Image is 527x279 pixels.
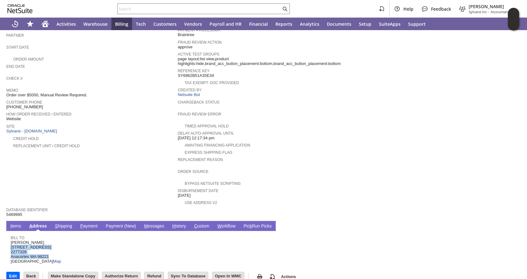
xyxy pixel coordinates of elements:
[172,223,175,228] span: H
[178,56,346,66] span: page layout:list view,product highlights:hide,brand_acc_button_placement:bottom,brand_acc_button_...
[178,193,191,198] span: [DATE]
[216,223,237,229] a: Workflow
[185,181,241,186] a: Bypass NetSuite Scripting
[8,18,23,30] a: Recent Records
[178,112,221,116] a: Fraud Review Error
[150,18,180,30] a: Customers
[431,6,451,12] span: Feedback
[55,223,58,228] span: S
[279,274,299,279] a: Actions
[178,88,202,92] a: Created By
[245,18,272,30] a: Financial
[56,21,76,27] span: Activities
[508,8,519,30] iframe: Click here to launch Oracle Guided Learning Help Panel
[404,18,429,30] a: Support
[178,40,222,45] a: Fraud Review Action
[115,21,128,27] span: Billing
[178,28,221,32] a: Payment Processor
[38,18,53,30] a: Home
[6,45,29,50] a: Start Date
[178,158,223,162] a: Replacement reason
[23,18,38,30] div: Shortcuts
[210,21,242,27] span: Payroll and HR
[323,18,355,30] a: Documents
[11,240,61,264] span: [PERSON_NAME] [STREET_ADDRESS] 2277326 Anacortes WA 98221 [GEOGRAPHIC_DATA]
[509,222,517,230] a: Unrolled view on
[111,18,132,30] a: Billing
[242,223,273,229] a: PickRun Picks
[469,3,516,9] span: [PERSON_NAME]
[488,9,489,14] span: -
[6,124,15,129] a: Site
[6,100,42,105] a: Customer Phone
[53,259,61,264] a: Map
[136,21,146,27] span: Tech
[185,124,229,128] a: Timed Approval Hold
[26,20,34,28] svg: Shortcuts
[355,18,375,30] a: Setup
[375,18,404,30] a: SuiteApps
[184,21,202,27] span: Vendors
[6,129,59,133] a: Sylvane - [DOMAIN_NAME]
[6,33,24,38] a: Partner
[13,137,39,141] a: Credit Hold
[185,201,217,205] a: Use Address V2
[217,223,221,228] span: W
[178,100,220,105] a: Chargeback Status
[491,9,516,14] span: Accountant (F1)
[144,223,148,228] span: M
[180,18,206,30] a: Vendors
[80,18,111,30] a: Warehouse
[178,131,234,136] a: Delay Auto-Approval Until
[275,21,292,27] span: Reports
[178,73,214,78] span: SY6862B51A35E34
[53,223,74,229] a: Shipping
[178,45,193,50] span: approve
[178,189,219,193] a: Disbursement Date
[6,93,87,98] span: Order over $5000, Manual Review Required.
[178,92,202,97] a: Netsuite Bot
[178,52,219,56] a: Active Test Groups
[132,18,150,30] a: Tech
[6,88,18,93] a: Memo
[178,169,209,174] a: Order Source
[408,21,426,27] span: Support
[143,223,166,229] a: Messages
[508,19,519,31] span: Oracle Guided Learning Widget. To move around, please hold and drag
[359,21,371,27] span: Setup
[79,223,99,229] a: Payment
[6,112,72,116] a: How Order Received / Entered
[13,144,80,148] a: Replacement Unit / Credit Hold
[8,4,33,13] svg: logo
[29,223,32,228] span: A
[6,105,43,110] span: [PHONE_NUMBER]
[185,143,250,148] a: Awaiting Financing Application
[194,223,197,228] span: C
[6,212,22,217] span: 5469995
[9,223,23,229] a: Items
[379,21,401,27] span: SuiteApps
[327,21,351,27] span: Documents
[53,18,80,30] a: Activities
[171,223,188,229] a: History
[250,223,252,228] span: k
[11,20,19,28] svg: Recent Records
[178,136,215,141] span: [DATE] 12:17:34 pm
[28,223,48,229] a: Address
[281,5,289,13] svg: Search
[153,21,177,27] span: Customers
[80,223,83,228] span: P
[178,69,210,73] a: Reference Key
[300,21,319,27] span: Analytics
[11,236,24,240] a: Bill To
[249,21,268,27] span: Financial
[185,150,232,155] a: Express Shipping Flag
[185,81,239,85] a: Tax Exempt. Doc Provided
[13,57,44,62] a: Order Amount
[6,208,48,212] a: Database Identifier
[111,223,113,228] span: y
[41,20,49,28] svg: Home
[403,6,413,12] span: Help
[104,223,137,229] a: Payment (New)
[6,116,21,121] span: Website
